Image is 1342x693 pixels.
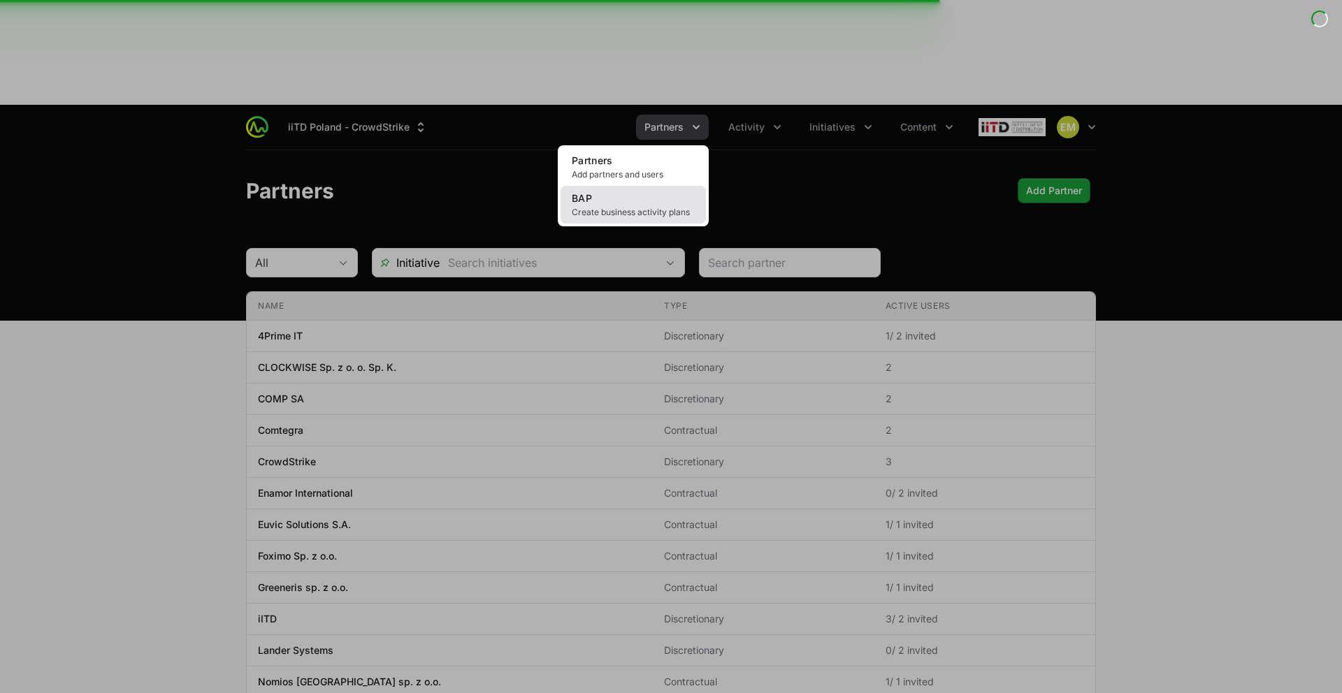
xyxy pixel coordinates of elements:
[561,148,706,186] a: PartnersAdd partners and users
[572,154,613,166] span: Partners
[572,169,695,180] span: Add partners and users
[561,186,706,224] a: BAPCreate business activity plans
[636,115,709,140] div: Partners menu
[572,207,695,218] span: Create business activity plans
[572,192,592,204] span: BAP
[268,115,962,140] div: Main navigation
